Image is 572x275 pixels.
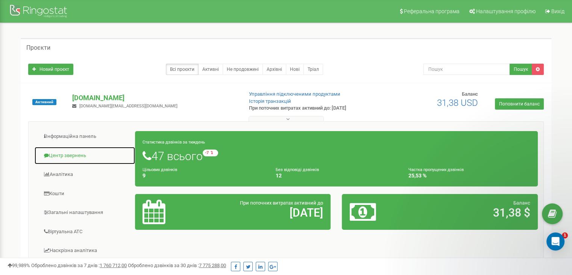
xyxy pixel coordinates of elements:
a: Аналiтика [34,165,135,184]
h5: Проєкти [26,44,50,51]
a: Тріал [303,64,323,75]
span: Оброблено дзвінків за 30 днів : [128,263,226,268]
span: 31,38 USD [437,98,478,108]
small: Частка пропущених дзвінків [408,167,464,172]
a: Всі проєкти [166,64,199,75]
div: Open Intercom Messenger [546,232,564,251]
span: Баланс [513,200,530,206]
a: Інформаційна панель [34,127,135,146]
a: Нові [286,64,304,75]
a: Не продовжені [223,64,263,75]
span: 1 [562,232,568,238]
span: Баланс [462,91,478,97]
h2: [DATE] [206,206,323,219]
a: Новий проєкт [28,64,73,75]
h2: 31,38 $ [414,206,530,219]
span: Оброблено дзвінків за 7 днів : [31,263,127,268]
span: Вихід [551,8,564,14]
input: Пошук [423,64,510,75]
span: Налаштування профілю [476,8,536,14]
u: 1 760 712,00 [100,263,127,268]
span: [DOMAIN_NAME][EMAIL_ADDRESS][DOMAIN_NAME] [79,104,178,108]
a: Кошти [34,185,135,203]
small: Без відповіді дзвінків [276,167,319,172]
a: Центр звернень [34,147,135,165]
h4: 25,53 % [408,173,530,179]
small: -7 [203,150,218,156]
span: 99,989% [8,263,30,268]
span: При поточних витратах активний до [240,200,323,206]
h1: 47 всього [143,150,530,162]
button: Пошук [510,64,532,75]
h4: 12 [276,173,398,179]
a: Управління підключеними продуктами [249,91,340,97]
p: [DOMAIN_NAME] [72,93,237,103]
a: Загальні налаштування [34,203,135,222]
span: Активний [32,99,56,105]
a: Архівні [262,64,286,75]
a: Активні [198,64,223,75]
u: 7 775 288,00 [199,263,226,268]
a: Поповнити баланс [495,98,544,110]
a: Наскрізна аналітика [34,241,135,260]
span: Реферальна програма [404,8,460,14]
p: При поточних витратах активний до: [DATE] [249,105,369,112]
a: Історія транзакцій [249,98,291,104]
small: Цільових дзвінків [143,167,177,172]
h4: 9 [143,173,264,179]
small: Статистика дзвінків за тиждень [143,140,205,145]
a: Віртуальна АТС [34,223,135,241]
